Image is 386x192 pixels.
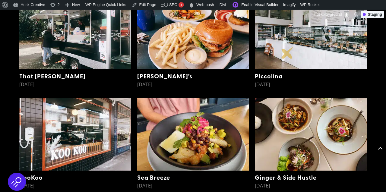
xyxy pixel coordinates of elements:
[19,81,34,88] span: [DATE]
[137,173,170,181] a: Sea Breeze
[255,173,317,181] a: Ginger & Side Hustle
[19,72,86,80] a: That [PERSON_NAME]
[19,182,34,189] span: [DATE]
[19,173,43,181] a: KooKoo
[315,12,342,17] span: huskplayground
[137,98,249,170] img: Sea Breeze
[255,98,367,170] img: Ginger & Side Hustle
[255,182,270,189] span: [DATE]
[188,1,195,9] span: 
[137,72,192,80] a: [PERSON_NAME]’s
[255,72,283,80] a: Piccolina
[362,168,380,186] iframe: Brevo live chat
[361,11,384,18] div: Staging
[19,98,131,170] img: KooKoo
[179,2,184,8] div: 1
[137,182,152,189] span: [DATE]
[137,81,152,88] span: [DATE]
[255,81,270,88] span: [DATE]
